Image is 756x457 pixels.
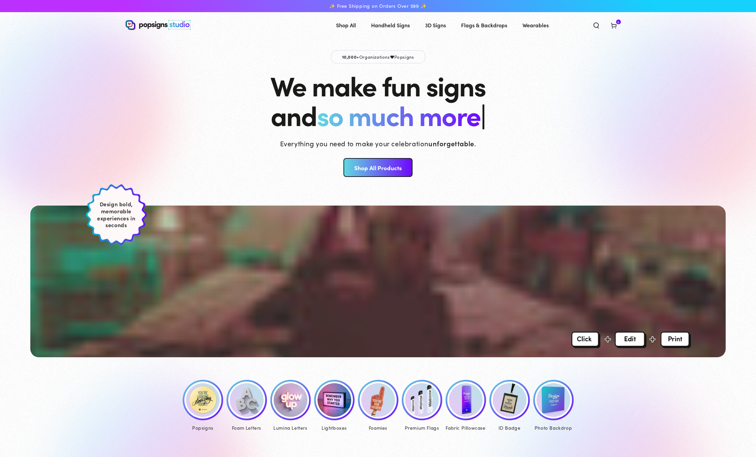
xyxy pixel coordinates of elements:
[371,20,410,30] span: Handheld Signs
[317,383,351,417] img: Lumina Lightboxes
[425,20,446,30] span: 3D Signs
[225,380,269,432] a: Foam Letters Foam Letters
[405,383,439,417] img: Premium Feather Flags
[420,16,451,34] a: 3D Signs
[312,380,356,432] a: Lumina Lightboxes Lightboxes
[517,16,554,34] a: Wearables
[343,158,413,177] a: Shop All Products
[571,332,691,348] img: Overlay Image
[456,16,512,34] a: Flags & Backdrops
[336,20,356,30] span: Shop All
[331,50,425,63] p: Organizations Popsigns
[533,424,574,432] div: Photo Backdrop
[270,424,311,432] div: Lumina Letters
[402,424,442,432] div: Premium Flags
[270,70,485,129] h1: We make fun signs and
[274,383,307,417] img: Lumina Letters
[532,380,575,432] a: Photo Backdrop Photo Backdrop
[331,16,361,34] a: Shop All
[400,380,444,432] a: Premium Feather Flags Premium Flags
[587,18,605,32] summary: Search our site
[449,383,483,417] img: Fabric Pillowcase
[181,380,225,432] a: Popsigns Popsigns
[230,383,264,417] img: Foam Letters
[617,20,619,24] span: 6
[125,20,191,30] img: Popsigns Studio
[537,383,570,417] img: Photo Backdrop
[428,139,474,148] strong: unforgettable
[314,424,355,432] div: Lightboxes
[269,380,312,432] a: Lumina Letters Lumina Letters
[186,383,220,417] img: Popsigns
[329,3,426,9] span: ✨ Free Shipping on Orders Over $99 ✨
[356,380,400,432] a: Foamies® Foamies
[461,20,507,30] span: Flags & Backdrops
[366,16,415,34] a: Handheld Signs
[342,54,359,60] span: 10,000+
[361,383,395,417] img: Foamies®
[226,424,267,432] div: Foam Letters
[280,139,476,148] p: Everything you need to make your celebration .
[488,380,532,432] a: ID Badge ID Badge
[493,383,526,417] img: ID Badge
[358,424,398,432] div: Foamies
[444,380,488,432] a: Fabric Pillowcase Fabric Pillowcase
[317,96,480,133] span: so much more
[446,424,486,432] div: Fabric Pillowcase
[489,424,530,432] div: ID Badge
[183,424,223,432] div: Popsigns
[480,95,485,133] span: |
[522,20,549,30] span: Wearables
